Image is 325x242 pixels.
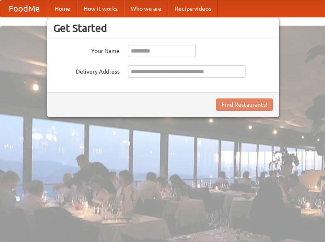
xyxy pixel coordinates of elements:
[216,98,273,111] button: Find Restaurants!
[48,0,77,17] a: Home
[168,0,218,17] a: Recipe videos
[53,65,120,76] label: Delivery Address
[77,0,124,17] a: How it works
[0,0,48,17] a: FoodMe
[53,22,273,34] h3: Get Started
[53,45,120,55] label: Your Name
[124,0,168,17] a: Who we are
